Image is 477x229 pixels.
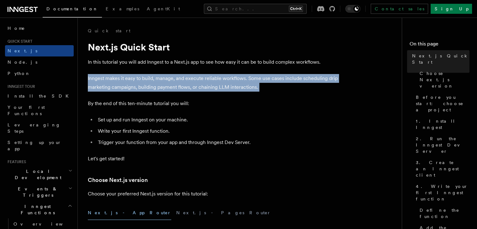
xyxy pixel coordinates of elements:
[8,60,37,65] span: Node.js
[417,205,469,222] a: Define the function
[420,207,469,220] span: Define the function
[5,203,68,216] span: Inngest Functions
[8,140,61,151] span: Setting up your app
[143,2,184,17] a: AgentKit
[413,157,469,181] a: 3. Create an Inngest client
[416,118,469,130] span: 1. Install Inngest
[5,159,26,164] span: Features
[8,93,72,99] span: Install the SDK
[102,2,143,17] a: Examples
[96,127,339,136] li: Write your first Inngest function.
[413,181,469,205] a: 4. Write your first Inngest function
[88,99,339,108] p: By the end of this ten-minute tutorial you will:
[5,90,74,102] a: Install the SDK
[5,137,74,154] a: Setting up your app
[88,28,130,34] a: Quick start
[5,68,74,79] a: Python
[8,105,45,116] span: Your first Functions
[413,115,469,133] a: 1. Install Inngest
[5,119,74,137] a: Leveraging Steps
[345,5,360,13] button: Toggle dark mode
[88,189,339,198] p: Choose your preferred Next.js version for this tutorial:
[416,159,469,178] span: 3. Create an Inngest client
[289,6,303,12] kbd: Ctrl+K
[96,138,339,147] li: Trigger your function from your app and through Inngest Dev Server.
[13,221,78,226] span: Overview
[43,2,102,18] a: Documentation
[106,6,139,11] span: Examples
[5,39,32,44] span: Quick start
[88,58,339,67] p: In this tutorial you will add Inngest to a Next.js app to see how easy it can be to build complex...
[5,45,74,56] a: Next.js
[147,6,180,11] span: AgentKit
[8,25,25,31] span: Home
[5,56,74,68] a: Node.js
[8,122,61,134] span: Leveraging Steps
[5,168,68,181] span: Local Development
[420,70,469,89] span: Choose Next.js version
[410,50,469,68] a: Next.js Quick Start
[8,48,37,53] span: Next.js
[88,41,339,53] h1: Next.js Quick Start
[416,136,469,154] span: 2. Run the Inngest Dev Server
[8,71,30,76] span: Python
[5,186,68,198] span: Events & Triggers
[46,6,98,11] span: Documentation
[88,154,339,163] p: Let's get started!
[88,176,148,184] a: Choose Next.js version
[412,53,469,65] span: Next.js Quick Start
[416,183,469,202] span: 4. Write your first Inngest function
[413,92,469,115] a: Before you start: choose a project
[96,115,339,124] li: Set up and run Inngest on your machine.
[431,4,472,14] a: Sign Up
[371,4,428,14] a: Contact sales
[5,201,74,218] button: Inngest Functions
[5,166,74,183] button: Local Development
[5,102,74,119] a: Your first Functions
[176,206,271,220] button: Next.js - Pages Router
[204,4,307,14] button: Search...Ctrl+K
[5,23,74,34] a: Home
[88,206,171,220] button: Next.js - App Router
[410,40,469,50] h4: On this page
[416,94,469,113] span: Before you start: choose a project
[413,133,469,157] a: 2. Run the Inngest Dev Server
[5,84,35,89] span: Inngest tour
[5,183,74,201] button: Events & Triggers
[88,74,339,92] p: Inngest makes it easy to build, manage, and execute reliable workflows. Some use cases include sc...
[417,68,469,92] a: Choose Next.js version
